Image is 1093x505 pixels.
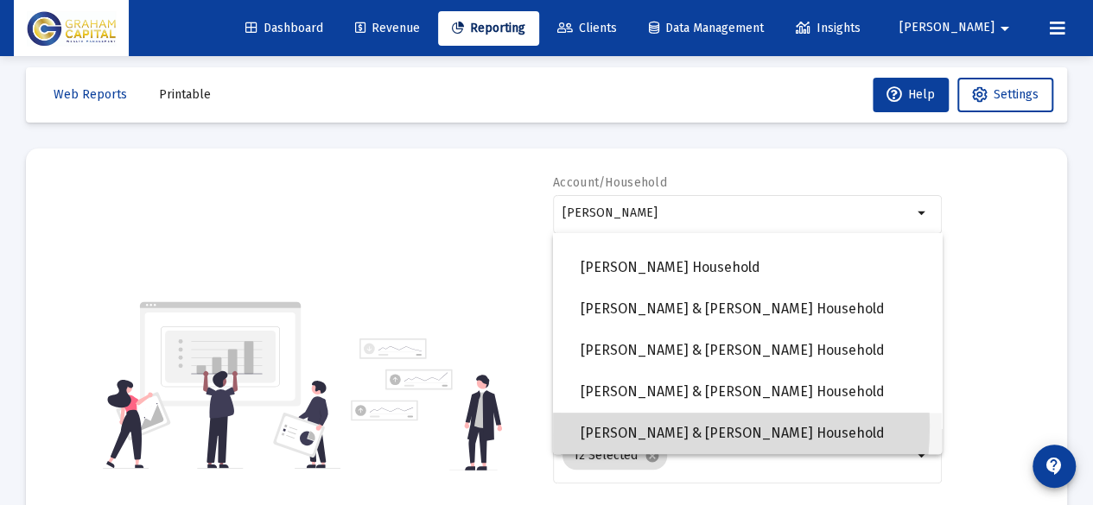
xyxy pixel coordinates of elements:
span: Clients [557,21,617,35]
span: [PERSON_NAME] & [PERSON_NAME] Household [581,371,928,413]
span: [PERSON_NAME] Household [581,247,928,288]
button: Help [873,78,949,112]
input: Search or select an account or household [562,206,912,220]
a: Reporting [438,11,539,46]
a: Clients [543,11,631,46]
button: [PERSON_NAME] [879,10,1036,45]
span: [PERSON_NAME] [899,21,995,35]
label: Account/Household [553,175,667,190]
button: Printable [145,78,225,112]
span: [PERSON_NAME] & [PERSON_NAME] Household [581,288,928,330]
img: reporting [103,300,340,470]
span: Dashboard [245,21,323,35]
mat-icon: arrow_drop_down [995,11,1015,46]
mat-icon: cancel [645,448,660,464]
mat-icon: contact_support [1044,456,1064,477]
span: Data Management [649,21,764,35]
span: Reporting [452,21,525,35]
span: Web Reports [54,87,127,102]
span: Settings [994,87,1039,102]
img: Dashboard [27,11,116,46]
span: [PERSON_NAME] & [PERSON_NAME] Household [581,330,928,371]
a: Insights [782,11,874,46]
mat-chip-list: Selection [562,439,912,473]
span: Printable [159,87,211,102]
mat-chip: 12 Selected [562,442,667,470]
mat-icon: arrow_drop_down [912,445,933,466]
a: Dashboard [232,11,337,46]
button: Settings [957,78,1053,112]
span: [PERSON_NAME] & [PERSON_NAME] Household [581,413,928,454]
mat-icon: arrow_drop_down [912,203,933,224]
span: Help [886,87,935,102]
span: Insights [796,21,861,35]
a: Data Management [635,11,778,46]
button: Web Reports [40,78,141,112]
a: Revenue [341,11,434,46]
span: Revenue [355,21,420,35]
img: reporting-alt [351,338,502,470]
